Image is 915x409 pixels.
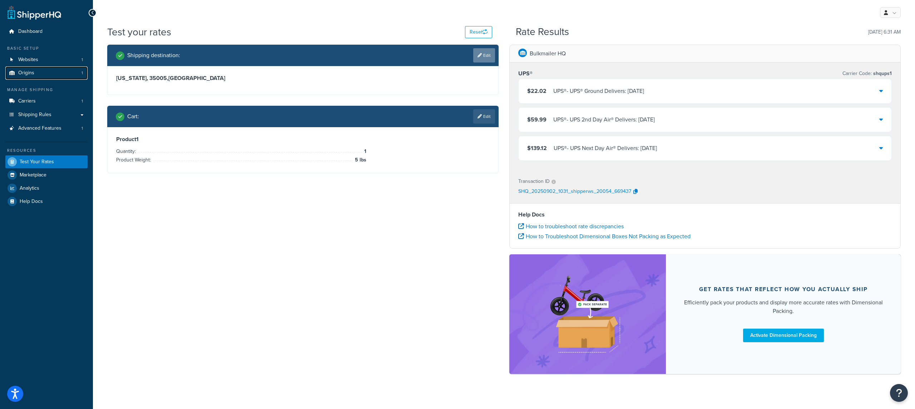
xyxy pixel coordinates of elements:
li: Carriers [5,95,88,108]
h1: Test your rates [107,25,171,39]
span: Websites [18,57,38,63]
a: Edit [473,48,495,63]
h3: [US_STATE], 35005 , [GEOGRAPHIC_DATA] [116,75,490,82]
span: Advanced Features [18,125,61,131]
span: Dashboard [18,29,43,35]
li: Origins [5,66,88,80]
li: Advanced Features [5,122,88,135]
div: Efficiently pack your products and display more accurate rates with Dimensional Packing. [683,298,884,315]
span: Help Docs [20,199,43,205]
p: Carrier Code: [842,69,892,79]
span: Carriers [18,98,36,104]
button: Reset [465,26,492,38]
div: Basic Setup [5,45,88,51]
h2: Cart : [127,113,139,120]
li: Websites [5,53,88,66]
p: Transaction ID [518,176,550,186]
div: Resources [5,148,88,154]
a: Advanced Features1 [5,122,88,135]
span: 1 [81,57,83,63]
a: Carriers1 [5,95,88,108]
a: Shipping Rules [5,108,88,121]
div: UPS® - UPS 2nd Day Air® Delivers: [DATE] [553,115,655,125]
span: shqups1 [872,70,892,77]
a: How to troubleshoot rate discrepancies [518,222,624,230]
a: How to Troubleshoot Dimensional Boxes Not Packing as Expected [518,232,691,240]
span: Marketplace [20,172,46,178]
div: UPS® - UPS Next Day Air® Delivers: [DATE] [554,143,657,153]
button: Open Resource Center [890,384,908,402]
a: Websites1 [5,53,88,66]
span: Shipping Rules [18,112,51,118]
h2: Shipping destination : [127,52,180,59]
h3: Product 1 [116,136,490,143]
div: Manage Shipping [5,87,88,93]
span: Product Weight: [116,156,153,164]
span: Analytics [20,185,39,191]
img: feature-image-dim-d40ad3071a2b3c8e08177464837368e35600d3c5e73b18a22c1e4bb210dc32ac.png [543,265,632,363]
span: 1 [81,125,83,131]
a: Edit [473,109,495,124]
h4: Help Docs [518,210,892,219]
div: UPS® - UPS® Ground Delivers: [DATE] [553,86,644,96]
span: 5 lbs [353,156,366,164]
a: Test Your Rates [5,155,88,168]
a: Dashboard [5,25,88,38]
p: SHQ_20250902_1031_shipperws_20054_669437 [518,186,631,197]
a: Marketplace [5,169,88,181]
span: $22.02 [527,87,546,95]
span: Origins [18,70,34,76]
h3: UPS® [518,70,533,77]
span: 1 [81,70,83,76]
span: $139.12 [527,144,547,152]
span: Test Your Rates [20,159,54,165]
a: Activate Dimensional Packing [743,329,824,342]
span: 1 [362,147,366,156]
p: Bulkmailer HQ [530,49,566,59]
span: Quantity: [116,148,138,155]
div: Get rates that reflect how you actually ship [699,286,868,293]
a: Help Docs [5,195,88,208]
span: 1 [81,98,83,104]
a: Analytics [5,182,88,195]
h2: Rate Results [516,26,569,38]
span: $59.99 [527,115,546,124]
p: [DATE] 6:31 AM [868,27,901,37]
a: Origins1 [5,66,88,80]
